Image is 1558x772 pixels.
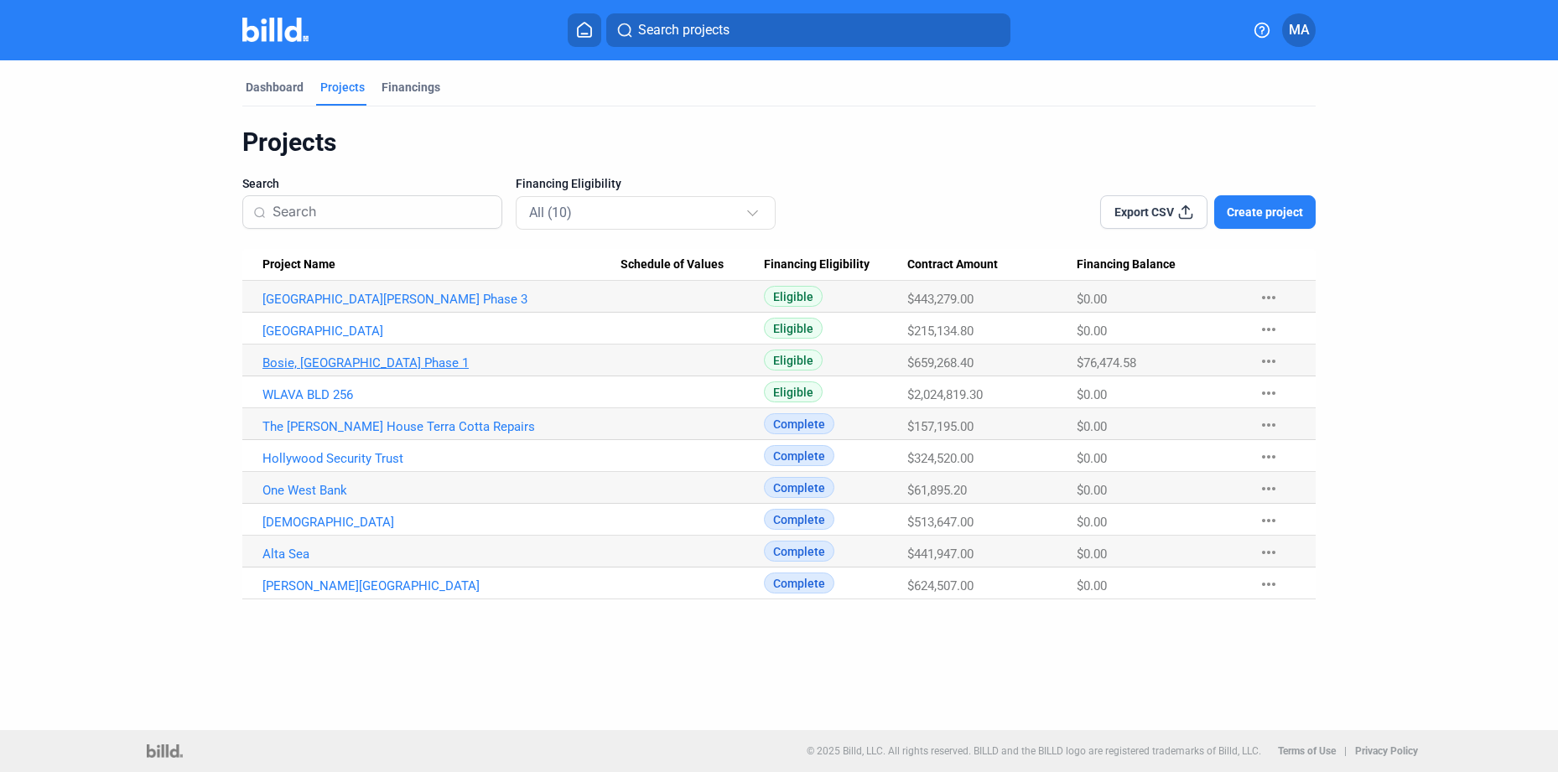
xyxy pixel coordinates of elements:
span: $215,134.80 [907,324,974,339]
span: Schedule of Values [621,257,724,272]
span: $0.00 [1077,515,1107,530]
a: One West Bank [262,483,621,498]
img: logo [147,744,183,758]
mat-select-trigger: All (10) [529,205,572,220]
span: $76,474.58 [1077,355,1136,370]
span: MA [1289,20,1310,40]
p: | [1344,745,1347,757]
span: $324,520.00 [907,451,974,466]
span: $0.00 [1077,387,1107,402]
span: $0.00 [1077,483,1107,498]
input: Search [273,194,491,230]
a: [PERSON_NAME][GEOGRAPHIC_DATA] [262,578,621,593]
mat-icon: more_horiz [1259,542,1279,562]
mat-icon: more_horiz [1259,351,1279,371]
span: $0.00 [1077,419,1107,434]
span: Search projects [638,20,730,40]
span: $157,195.00 [907,419,974,434]
mat-icon: more_horiz [1259,383,1279,403]
span: Complete [764,445,834,466]
a: Alta Sea [262,547,621,562]
div: Financing Eligibility [764,257,908,272]
a: Hollywood Security Trust [262,451,621,466]
span: $0.00 [1077,324,1107,339]
span: $441,947.00 [907,547,974,562]
a: Bosie, [GEOGRAPHIC_DATA] Phase 1 [262,355,621,370]
span: Complete [764,413,834,434]
button: MA [1282,13,1316,47]
span: $61,895.20 [907,483,967,498]
span: Financing Eligibility [516,175,621,192]
a: [DEMOGRAPHIC_DATA] [262,515,621,530]
a: WLAVA BLD 256 [262,387,621,402]
div: Projects [242,127,1316,158]
div: Financings [382,79,440,96]
button: Create project [1214,195,1316,229]
a: [GEOGRAPHIC_DATA][PERSON_NAME] Phase 3 [262,292,621,307]
span: $659,268.40 [907,355,974,370]
div: Projects [320,79,365,96]
span: Export CSV [1114,204,1174,220]
span: $443,279.00 [907,292,974,307]
span: Financing Eligibility [764,257,870,272]
span: Eligible [764,381,823,402]
button: Search projects [606,13,1010,47]
div: Project Name [262,257,621,272]
mat-icon: more_horiz [1259,288,1279,308]
span: Project Name [262,257,335,272]
span: $624,507.00 [907,578,974,593]
span: $0.00 [1077,547,1107,562]
a: [GEOGRAPHIC_DATA] [262,324,621,339]
span: $0.00 [1077,451,1107,466]
div: Financing Balance [1077,257,1242,272]
span: Complete [764,477,834,498]
p: © 2025 Billd, LLC. All rights reserved. BILLD and the BILLD logo are registered trademarks of Bil... [807,745,1261,757]
mat-icon: more_horiz [1259,479,1279,499]
div: Dashboard [246,79,304,96]
div: Contract Amount [907,257,1076,272]
button: Export CSV [1100,195,1207,229]
a: The [PERSON_NAME] House Terra Cotta Repairs [262,419,621,434]
span: Create project [1227,204,1303,220]
span: Financing Balance [1077,257,1176,272]
mat-icon: more_horiz [1259,510,1279,531]
mat-icon: more_horiz [1259,415,1279,435]
span: Eligible [764,286,823,307]
span: Search [242,175,279,192]
span: Eligible [764,350,823,370]
mat-icon: more_horiz [1259,447,1279,467]
img: Billd Company Logo [242,18,309,42]
b: Privacy Policy [1355,745,1418,757]
span: $2,024,819.30 [907,387,983,402]
mat-icon: more_horiz [1259,319,1279,339]
b: Terms of Use [1278,745,1336,757]
mat-icon: more_horiz [1259,574,1279,594]
span: Complete [764,573,834,593]
div: Schedule of Values [621,257,764,272]
span: Contract Amount [907,257,998,272]
span: $513,647.00 [907,515,974,530]
span: Eligible [764,318,823,339]
span: Complete [764,509,834,530]
span: $0.00 [1077,578,1107,593]
span: $0.00 [1077,292,1107,307]
span: Complete [764,541,834,562]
